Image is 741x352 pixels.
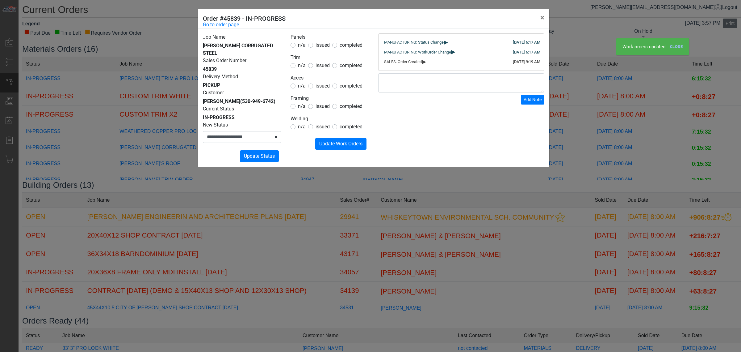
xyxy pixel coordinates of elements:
span: n/a [298,83,306,89]
span: completed [340,103,362,109]
span: completed [340,83,362,89]
span: Update Status [244,153,275,159]
div: MANUFACTURING: Status Change [384,39,538,45]
div: [PERSON_NAME] [203,98,281,105]
span: issued [316,103,330,109]
span: Update Work Orders [319,141,362,147]
label: Customer [203,89,224,97]
button: Add Note [521,95,544,105]
div: Work orders updated [616,38,689,55]
div: [DATE] 6:17 AM [513,49,540,55]
button: Update Work Orders [315,138,366,150]
span: ▸ [444,40,448,44]
h5: Order #45839 - IN-PROGRESS [203,14,286,23]
div: [DATE] 9:19 AM [513,59,540,65]
a: Close [668,42,685,52]
legend: Welding [291,115,369,123]
span: issued [316,42,330,48]
span: issued [316,62,330,68]
span: completed [340,62,362,68]
div: IN-PROGRESS [203,114,281,121]
span: (530-949-6742) [240,98,275,104]
legend: Panels [291,33,369,41]
label: Sales Order Number [203,57,246,64]
label: Current Status [203,105,234,113]
span: n/a [298,42,306,48]
span: n/a [298,103,306,109]
label: Delivery Method [203,73,238,80]
span: completed [340,124,362,130]
span: ▸ [451,49,455,54]
div: [DATE] 6:17 AM [513,39,540,45]
div: SALES: Order Created [384,59,538,65]
span: [PERSON_NAME] CORRUGATED STEEL [203,43,273,56]
span: n/a [298,124,306,130]
span: ▸ [422,59,426,63]
span: n/a [298,62,306,68]
div: PICKUP [203,82,281,89]
legend: Framing [291,95,369,103]
button: Close [535,9,549,26]
legend: Acces [291,74,369,82]
span: issued [316,83,330,89]
legend: Trim [291,54,369,62]
span: Add Note [524,97,542,102]
div: MANUFACTURING: WorkOrder Change [384,49,538,55]
button: Update Status [240,150,279,162]
div: 45839 [203,66,281,73]
a: Go to order page [203,21,239,28]
label: Job Name [203,33,225,41]
label: New Status [203,121,228,129]
span: completed [340,42,362,48]
span: issued [316,124,330,130]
